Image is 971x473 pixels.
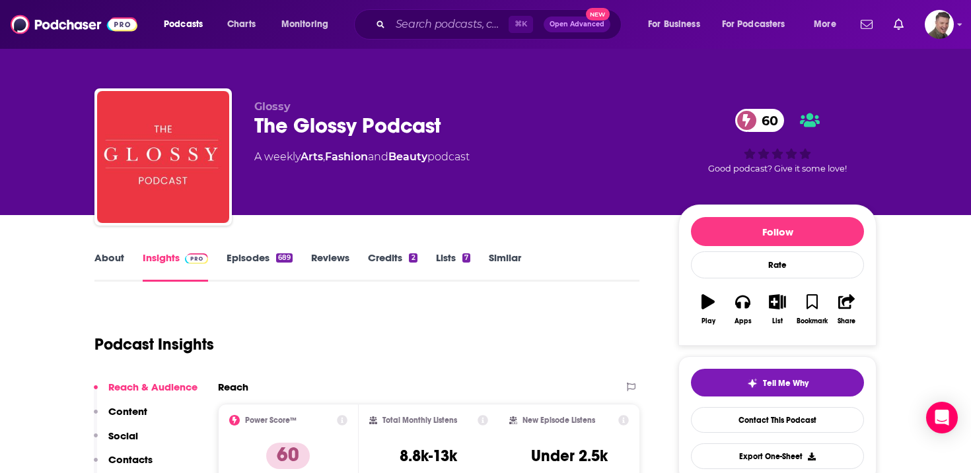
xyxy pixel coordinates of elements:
[400,446,457,466] h3: 8.8k-13k
[708,164,847,173] span: Good podcast? Give it some love!
[301,150,323,163] a: Arts
[805,14,853,35] button: open menu
[691,443,864,469] button: Export One-Sheet
[722,15,785,34] span: For Podcasters
[648,15,700,34] span: For Business
[219,14,264,35] a: Charts
[254,149,470,165] div: A weekly podcast
[691,407,864,433] a: Contact This Podcast
[409,253,417,263] div: 2
[155,14,220,35] button: open menu
[747,378,758,389] img: tell me why sparkle
[94,251,124,282] a: About
[368,251,417,282] a: Credits2
[763,378,809,389] span: Tell Me Why
[108,429,138,442] p: Social
[544,16,610,32] button: Open AdvancedNew
[276,253,293,263] div: 689
[272,14,345,35] button: open menu
[311,251,349,282] a: Reviews
[108,405,147,418] p: Content
[735,317,752,325] div: Apps
[639,14,717,35] button: open menu
[143,251,208,282] a: InsightsPodchaser Pro
[838,317,855,325] div: Share
[531,446,608,466] h3: Under 2.5k
[245,416,297,425] h2: Power Score™
[11,12,137,37] img: Podchaser - Follow, Share and Rate Podcasts
[281,15,328,34] span: Monitoring
[489,251,521,282] a: Similar
[550,21,604,28] span: Open Advanced
[691,286,725,333] button: Play
[735,109,785,132] a: 60
[925,10,954,39] button: Show profile menu
[390,14,509,35] input: Search podcasts, credits, & more...
[94,429,138,454] button: Social
[367,9,634,40] div: Search podcasts, credits, & more...
[795,286,829,333] button: Bookmark
[691,369,864,396] button: tell me why sparkleTell Me Why
[888,13,909,36] a: Show notifications dropdown
[388,150,427,163] a: Beauty
[772,317,783,325] div: List
[691,251,864,278] div: Rate
[164,15,203,34] span: Podcasts
[218,381,248,393] h2: Reach
[691,217,864,246] button: Follow
[94,334,214,354] h1: Podcast Insights
[522,416,595,425] h2: New Episode Listens
[325,150,368,163] a: Fashion
[382,416,457,425] h2: Total Monthly Listens
[254,100,291,113] span: Glossy
[227,251,293,282] a: Episodes689
[509,16,533,33] span: ⌘ K
[462,253,470,263] div: 7
[926,402,958,433] div: Open Intercom Messenger
[678,100,877,182] div: 60Good podcast? Give it some love!
[108,381,198,393] p: Reach & Audience
[855,13,878,36] a: Show notifications dropdown
[925,10,954,39] img: User Profile
[797,317,828,325] div: Bookmark
[266,443,310,469] p: 60
[830,286,864,333] button: Share
[925,10,954,39] span: Logged in as braden
[725,286,760,333] button: Apps
[108,453,153,466] p: Contacts
[94,381,198,405] button: Reach & Audience
[94,405,147,429] button: Content
[748,109,785,132] span: 60
[814,15,836,34] span: More
[185,253,208,264] img: Podchaser Pro
[368,150,388,163] span: and
[227,15,256,34] span: Charts
[760,286,795,333] button: List
[323,150,325,163] span: ,
[436,251,470,282] a: Lists7
[701,317,715,325] div: Play
[97,91,229,223] img: The Glossy Podcast
[713,14,805,35] button: open menu
[586,8,610,20] span: New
